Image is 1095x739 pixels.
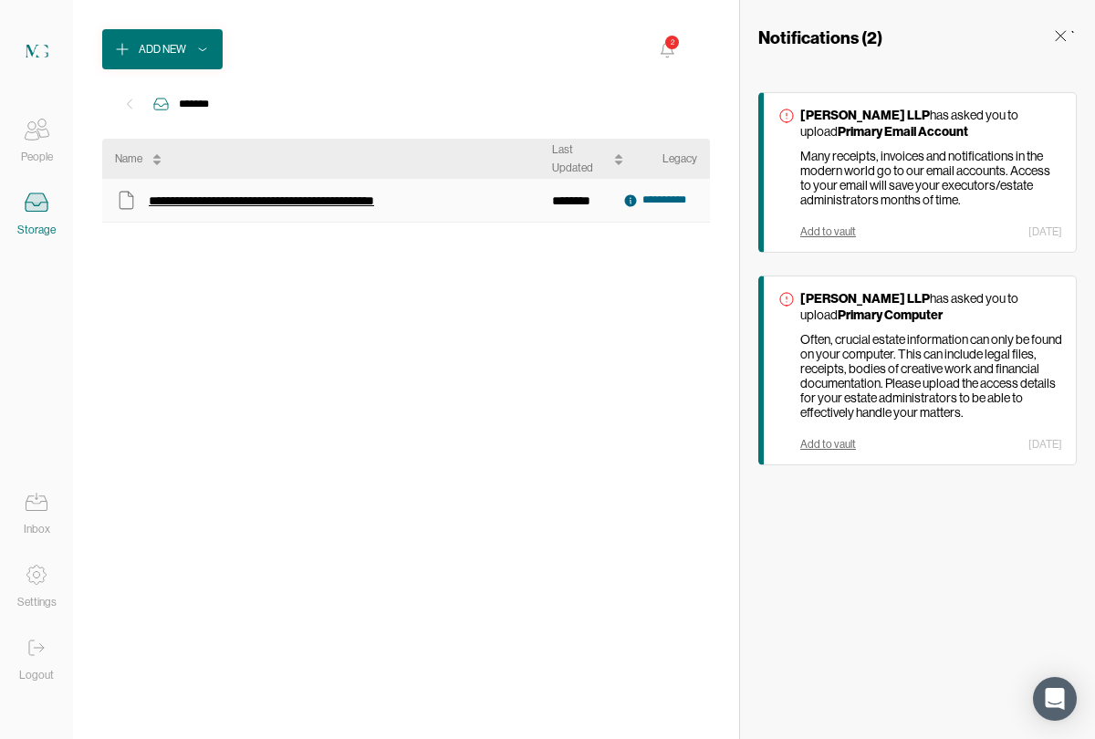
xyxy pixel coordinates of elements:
[800,332,1062,420] p: Often, crucial estate information can only be found on your computer. This can include legal file...
[17,593,57,611] div: Settings
[139,40,186,58] div: Add New
[800,107,1062,140] p: has asked you to upload
[838,307,943,323] strong: Primary Computer
[662,150,697,168] div: Legacy
[800,438,856,451] div: Add to vault
[21,148,53,166] div: People
[758,26,882,48] h3: Notifications ( 2 )
[552,141,605,177] div: Last Updated
[102,29,223,69] button: Add New
[665,36,679,49] div: 2
[115,150,142,168] div: Name
[24,520,50,538] div: Inbox
[19,666,54,684] div: Logout
[838,123,968,140] strong: Primary Email Account
[800,290,930,307] strong: [PERSON_NAME] LLP
[800,290,1062,323] p: has asked you to upload
[1028,438,1062,451] div: [DATE]
[17,221,56,239] div: Storage
[800,225,856,238] div: Add to vault
[1033,677,1077,721] div: Open Intercom Messenger
[800,149,1062,207] p: Many receipts, invoices and notifications in the modern world go to our email accounts. Access to...
[800,107,930,123] strong: [PERSON_NAME] LLP
[1028,225,1062,238] div: [DATE]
